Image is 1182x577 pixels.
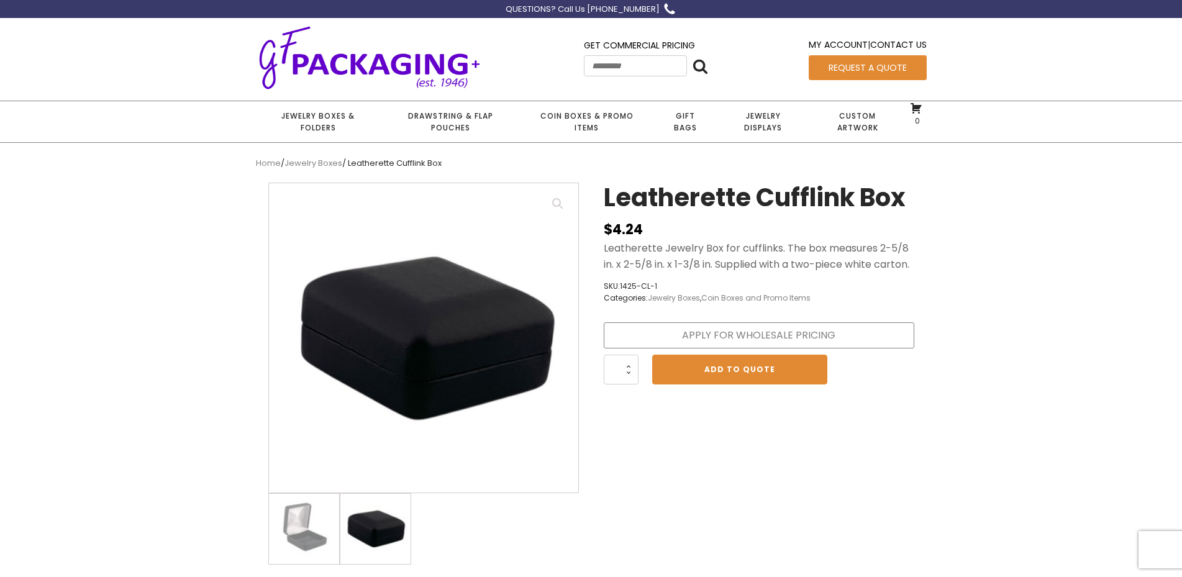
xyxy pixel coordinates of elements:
span: $ [604,220,612,239]
a: 0 [910,102,922,125]
a: Add to Quote [652,355,827,384]
a: View full-screen image gallery [547,193,569,215]
span: Categories: , [604,292,811,304]
span: SKU: [604,280,811,292]
img: GF Packaging + - Established 1946 [256,24,483,91]
h1: Leatherette Cufflink Box [604,183,906,219]
bdi: 4.24 [604,220,643,239]
a: Contact Us [870,39,927,51]
img: Black medium sized leatherette jewelry presentation box showing exterior features and finish. [340,494,411,564]
div: | [809,38,927,55]
a: Jewelry Boxes [284,157,342,169]
a: Request a Quote [809,55,927,80]
span: 1425-CL-1 [620,281,657,291]
div: QUESTIONS? Call Us [PHONE_NUMBER] [506,3,660,16]
a: Jewelry Boxes [648,293,700,303]
a: Jewelry Boxes & Folders [256,101,381,142]
a: Home [256,157,281,169]
a: Get Commercial Pricing [584,39,695,52]
a: My Account [809,39,868,51]
p: Leatherette Jewelry Box for cufflinks. The box measures 2-5/8 in. x 2-5/8 in. x 1-3/8 in. Supplie... [604,240,914,272]
a: Coin Boxes and Promo Items [701,293,811,303]
span: 0 [912,116,920,126]
a: Custom Artwork [809,101,906,142]
img: Black leatherette jewelry presentation box for cuff links. The inside bottom of the box is matchi... [269,494,339,564]
nav: Breadcrumb [256,157,927,170]
a: Coin Boxes & Promo Items [520,101,653,142]
a: Jewelry Displays [717,101,809,142]
a: Drawstring & Flap Pouches [381,101,520,142]
a: Gift Bags [653,101,717,142]
input: Product quantity [604,355,639,384]
a: Apply for Wholesale Pricing [604,322,914,348]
